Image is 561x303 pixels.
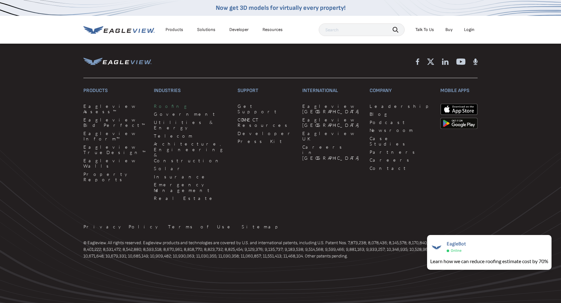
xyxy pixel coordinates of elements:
div: Login [464,27,474,33]
div: Learn how we can reduce roofing estimate cost by 70% [430,257,548,265]
a: Partners [370,149,433,155]
a: Eagleview [GEOGRAPHIC_DATA] [302,103,362,114]
a: Privacy Policy [83,224,160,230]
a: Roofing [154,103,230,109]
span: Online [451,248,461,253]
a: Eagleview UK [302,131,362,142]
a: Emergency Management [154,182,230,193]
a: Eagleview Bid Perfect™ [83,117,146,128]
div: Solutions [197,27,215,33]
img: apple-app-store.png [440,103,478,115]
a: Solar [154,166,230,171]
a: Developer [229,27,249,33]
a: Eagleview Walls [83,158,146,169]
a: Case Studies [370,136,433,147]
a: Real Estate [154,195,230,201]
a: Sitemap [242,224,282,230]
a: Press Kit [238,139,295,144]
span: EagleBot [447,241,466,247]
a: Eagleview Inform™ [83,131,146,142]
h3: Support [238,86,295,96]
a: Developer [238,131,295,136]
h3: International [302,86,362,96]
div: Products [166,27,183,33]
p: © Eagleview. All rights reserved. Eagleview products and technologies are covered by U.S. and int... [83,239,478,259]
h3: Products [83,86,146,96]
a: Podcast [370,120,433,125]
div: Resources [262,27,283,33]
a: Buy [445,27,453,33]
a: Contact [370,165,433,171]
a: Architecture, Engineering & Construction [154,141,230,163]
h3: Mobile Apps [440,86,478,96]
a: Telecom [154,133,230,139]
img: EagleBot [430,241,443,254]
a: Careers [370,157,433,163]
h3: Company [370,86,433,96]
div: Talk To Us [415,27,434,33]
a: Now get 3D models for virtually every property! [216,4,346,12]
input: Search [319,23,405,36]
img: google-play-store_b9643a.png [440,118,478,129]
a: Get Support [238,103,295,114]
a: Newsroom [370,127,433,133]
a: Careers in [GEOGRAPHIC_DATA] [302,144,362,161]
a: Blog [370,111,433,117]
a: Property Reports [83,171,146,182]
a: CONNECT Resources [238,117,295,128]
a: Utilities & Energy [154,120,230,131]
a: Leadership [370,103,433,109]
a: Eagleview Assess™ [83,103,146,114]
a: Eagleview [GEOGRAPHIC_DATA] [302,117,362,128]
a: Government [154,111,230,117]
a: Terms of Use [168,224,234,230]
a: Insurance [154,174,230,180]
h3: Industries [154,86,230,96]
a: Eagleview TrueDesign™ [83,144,146,155]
